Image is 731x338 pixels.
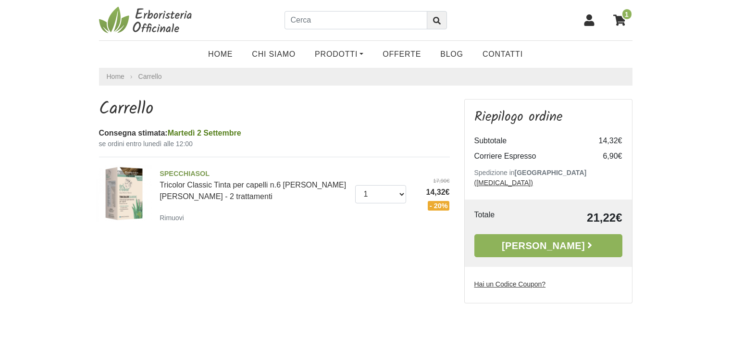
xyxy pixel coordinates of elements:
[474,133,584,149] td: Subtotale
[474,280,546,288] u: Hai un Codice Coupon?
[373,45,431,64] a: OFFERTE
[99,127,450,139] div: Consegna stimata:
[621,8,632,20] span: 1
[515,169,587,176] b: [GEOGRAPHIC_DATA]
[99,68,632,86] nav: breadcrumb
[474,234,622,257] a: [PERSON_NAME]
[474,209,529,226] td: Totale
[107,72,124,82] a: Home
[413,177,450,185] del: 17,90€
[529,209,622,226] td: 21,22€
[474,279,546,289] label: Hai un Codice Coupon?
[168,129,241,137] span: Martedì 2 Settembre
[285,11,427,29] input: Cerca
[473,45,533,64] a: Contatti
[305,45,373,64] a: Prodotti
[474,179,533,187] a: ([MEDICAL_DATA])
[160,212,188,224] a: Rimuovi
[198,45,242,64] a: Home
[160,169,348,200] a: SPECCHIASOLTricolor Classic Tinta per capelli n.6 [PERSON_NAME] [PERSON_NAME] - 2 trattamenti
[96,165,153,222] img: Tricolor Classic Tinta per capelli n.6 Biondo scuro - 2 trattamenti
[431,45,473,64] a: Blog
[413,187,450,198] span: 14,32€
[99,139,450,149] small: se ordini entro lunedì alle 12:00
[474,168,622,188] p: Spedizione in
[138,73,162,80] a: Carrello
[99,6,195,35] img: Erboristeria Officinale
[99,99,450,120] h1: Carrello
[242,45,305,64] a: Chi Siamo
[428,201,450,211] span: - 20%
[608,8,632,32] a: 1
[474,109,622,125] h3: Riepilogo ordine
[160,214,184,222] small: Rimuovi
[474,149,584,164] td: Corriere Espresso
[160,169,348,179] span: SPECCHIASOL
[584,149,622,164] td: 6,90€
[584,133,622,149] td: 14,32€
